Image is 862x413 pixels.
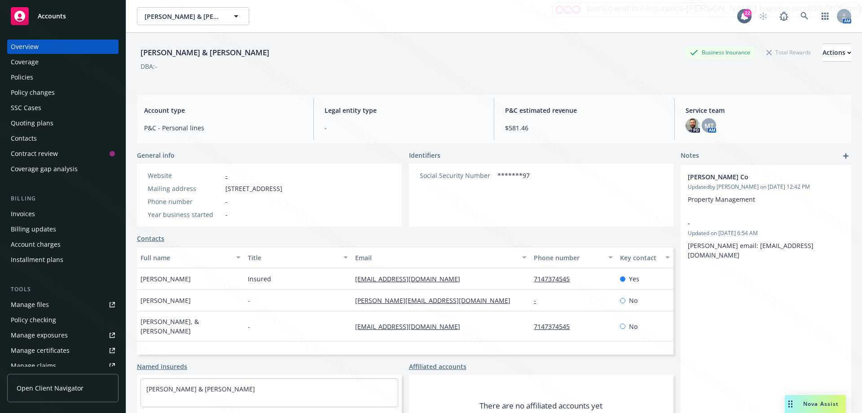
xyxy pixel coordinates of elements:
[144,106,303,115] span: Account type
[822,44,851,62] button: Actions
[38,13,66,20] span: Accounts
[409,362,466,371] a: Affiliated accounts
[7,328,119,342] a: Manage exposures
[7,343,119,358] a: Manage certificates
[355,322,467,331] a: [EMAIL_ADDRESS][DOMAIN_NAME]
[7,237,119,252] a: Account charges
[355,275,467,283] a: [EMAIL_ADDRESS][DOMAIN_NAME]
[743,9,752,17] div: 22
[505,106,664,115] span: P&C estimated revenue
[534,275,577,283] a: 7147374545
[420,171,494,180] div: Social Security Number
[7,298,119,312] a: Manage files
[681,165,851,211] div: [PERSON_NAME] CoUpdatedby [PERSON_NAME] on [DATE] 12:42 PMProperty Management
[11,147,58,161] div: Contract review
[352,247,530,268] button: Email
[137,47,273,58] div: [PERSON_NAME] & [PERSON_NAME]
[7,207,119,221] a: Invoices
[141,253,231,262] div: Full name
[355,296,518,305] a: [PERSON_NAME][EMAIL_ADDRESS][DOMAIN_NAME]
[7,55,119,69] a: Coverage
[141,62,157,71] div: DBA: -
[11,222,56,236] div: Billing updates
[796,7,814,25] a: Search
[688,241,814,259] span: [PERSON_NAME] email: [EMAIL_ADDRESS][DOMAIN_NAME]
[11,55,39,69] div: Coverage
[775,7,793,25] a: Report a Bug
[11,298,49,312] div: Manage files
[11,70,33,84] div: Policies
[137,247,244,268] button: Full name
[7,253,119,267] a: Installment plans
[530,247,616,268] button: Phone number
[409,151,440,160] span: Identifiers
[17,383,84,393] span: Open Client Navigator
[225,184,282,193] span: [STREET_ADDRESS]
[840,151,851,161] a: add
[148,210,222,219] div: Year business started
[148,184,222,193] div: Mailing address
[7,85,119,100] a: Policy changes
[225,197,228,206] span: -
[688,172,821,182] span: [PERSON_NAME] Co
[248,322,250,331] span: -
[688,218,821,228] span: -
[11,328,68,342] div: Manage exposures
[11,313,56,327] div: Policy checking
[146,385,255,393] a: [PERSON_NAME] & [PERSON_NAME]
[137,151,175,160] span: General info
[681,151,699,161] span: Notes
[248,253,338,262] div: Title
[688,229,844,237] span: Updated on [DATE] 6:54 AM
[505,123,664,133] span: $581.46
[629,274,639,284] span: Yes
[785,395,796,413] div: Drag to move
[11,237,61,252] div: Account charges
[822,44,851,61] div: Actions
[137,7,249,25] button: [PERSON_NAME] & [PERSON_NAME]
[11,359,56,373] div: Manage claims
[629,296,638,305] span: No
[148,171,222,180] div: Website
[7,70,119,84] a: Policies
[225,210,228,219] span: -
[534,322,577,331] a: 7147374545
[754,7,772,25] a: Start snowing
[704,121,714,130] span: MT
[355,253,517,262] div: Email
[141,274,191,284] span: [PERSON_NAME]
[11,207,35,221] div: Invoices
[11,343,70,358] div: Manage certificates
[688,183,844,191] span: Updated by [PERSON_NAME] on [DATE] 12:42 PM
[11,40,39,54] div: Overview
[686,118,700,133] img: photo
[145,12,222,21] span: [PERSON_NAME] & [PERSON_NAME]
[325,123,483,133] span: -
[7,4,119,29] a: Accounts
[11,162,78,176] div: Coverage gap analysis
[534,253,603,262] div: Phone number
[7,116,119,130] a: Quoting plans
[7,285,119,294] div: Tools
[11,253,63,267] div: Installment plans
[7,162,119,176] a: Coverage gap analysis
[629,322,638,331] span: No
[11,85,55,100] div: Policy changes
[141,296,191,305] span: [PERSON_NAME]
[762,47,815,58] div: Total Rewards
[244,247,352,268] button: Title
[7,147,119,161] a: Contract review
[137,362,187,371] a: Named insureds
[225,171,228,180] a: -
[620,253,660,262] div: Key contact
[148,197,222,206] div: Phone number
[248,274,271,284] span: Insured
[681,211,851,267] div: -Updated on [DATE] 6:54 AM[PERSON_NAME] email: [EMAIL_ADDRESS][DOMAIN_NAME]
[11,116,53,130] div: Quoting plans
[144,123,303,133] span: P&C - Personal lines
[7,40,119,54] a: Overview
[248,296,250,305] span: -
[7,359,119,373] a: Manage claims
[616,247,673,268] button: Key contact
